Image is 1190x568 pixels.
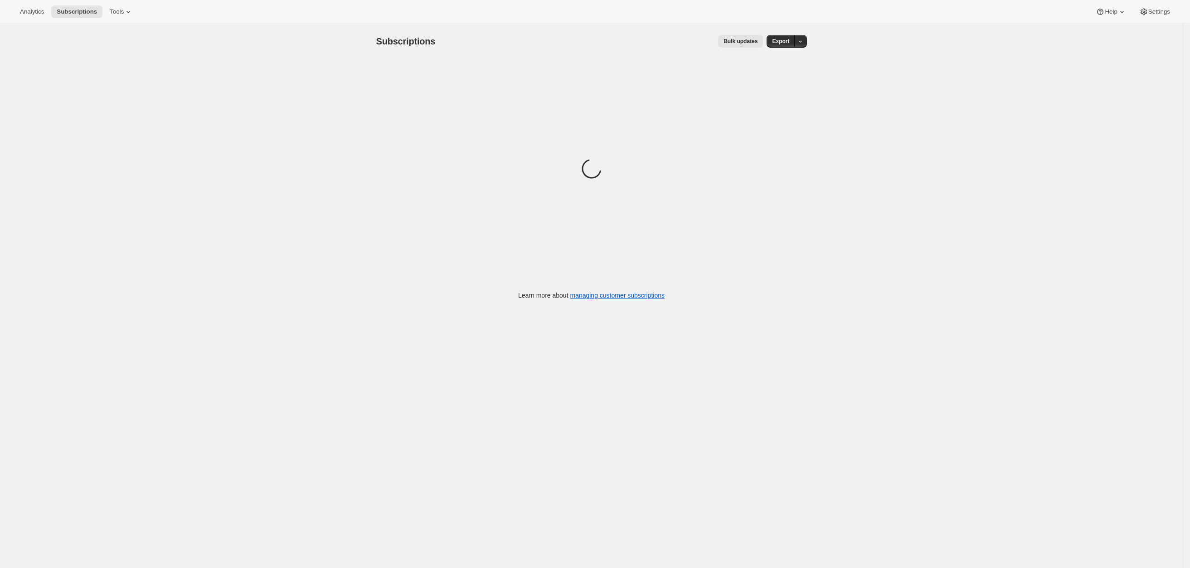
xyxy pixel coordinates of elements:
[772,38,789,45] span: Export
[110,8,124,15] span: Tools
[570,292,665,299] a: managing customer subscriptions
[1090,5,1132,18] button: Help
[724,38,758,45] span: Bulk updates
[1134,5,1175,18] button: Settings
[20,8,44,15] span: Analytics
[51,5,102,18] button: Subscriptions
[1148,8,1170,15] span: Settings
[1105,8,1117,15] span: Help
[57,8,97,15] span: Subscriptions
[767,35,795,48] button: Export
[15,5,49,18] button: Analytics
[518,291,665,300] p: Learn more about
[718,35,763,48] button: Bulk updates
[376,36,436,46] span: Subscriptions
[104,5,138,18] button: Tools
